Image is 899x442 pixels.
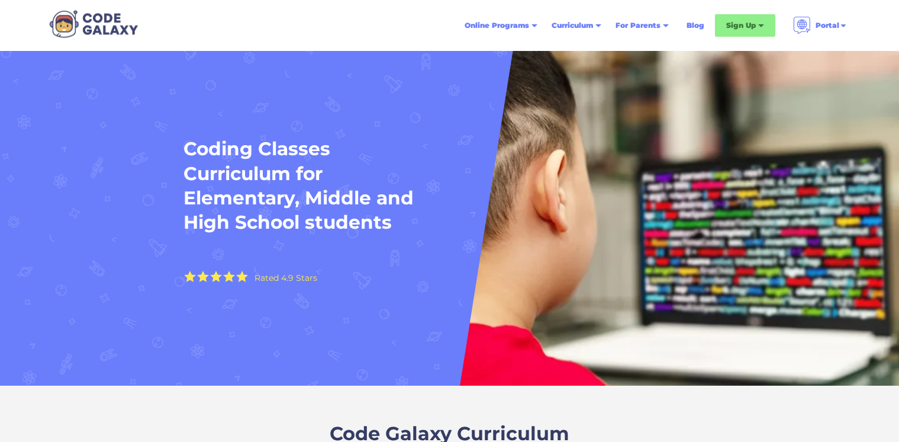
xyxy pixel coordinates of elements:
[552,20,593,31] div: Curriculum
[254,274,317,282] div: Rated 4.9 Stars
[616,20,660,31] div: For Parents
[679,15,711,36] a: Blog
[465,20,529,31] div: Online Programs
[210,271,222,282] img: Yellow Star - the Code Galaxy
[726,20,756,31] div: Sign Up
[197,271,209,282] img: Yellow Star - the Code Galaxy
[183,137,420,235] h1: Coding Classes Curriculum for Elementary, Middle and High School students
[236,271,248,282] img: Yellow Star - the Code Galaxy
[816,20,839,31] div: Portal
[223,271,235,282] img: Yellow Star - the Code Galaxy
[184,271,196,282] img: Yellow Star - the Code Galaxy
